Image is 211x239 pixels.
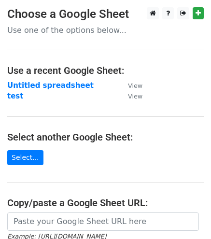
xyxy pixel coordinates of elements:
small: View [128,93,142,100]
input: Paste your Google Sheet URL here [7,212,199,231]
p: Use one of the options below... [7,25,204,35]
a: test [7,92,23,100]
a: View [118,81,142,90]
h4: Copy/paste a Google Sheet URL: [7,197,204,209]
a: View [118,92,142,100]
a: Untitled spreadsheet [7,81,94,90]
h4: Select another Google Sheet: [7,131,204,143]
a: Select... [7,150,43,165]
h3: Choose a Google Sheet [7,7,204,21]
h4: Use a recent Google Sheet: [7,65,204,76]
small: View [128,82,142,89]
